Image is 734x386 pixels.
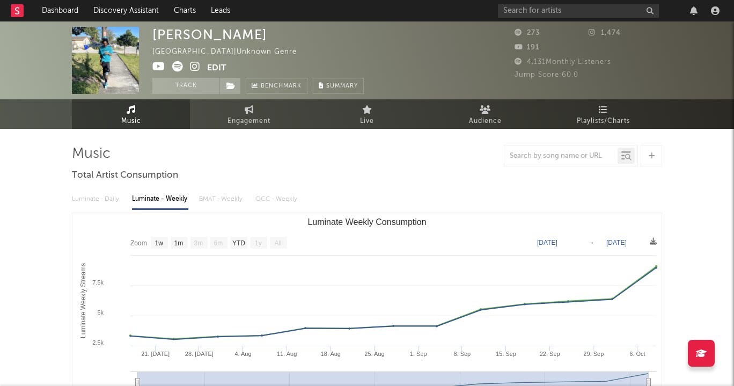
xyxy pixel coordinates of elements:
span: Jump Score: 60.0 [515,71,578,78]
text: 8. Sep [453,351,471,357]
span: Playlists/Charts [577,115,630,128]
text: All [274,239,281,247]
a: Live [308,99,426,129]
text: Luminate Weekly Consumption [307,217,426,227]
text: 5k [97,309,104,316]
button: Edit [207,61,226,75]
text: 18. Aug [321,351,341,357]
text: 6. Oct [629,351,645,357]
text: 25. Aug [364,351,384,357]
div: Luminate - Weekly [132,190,188,208]
span: 1,474 [589,30,621,37]
a: Playlists/Charts [544,99,662,129]
input: Search for artists [498,4,659,18]
text: 6m [214,239,223,247]
span: 191 [515,44,539,51]
input: Search by song name or URL [504,152,618,161]
text: 21. [DATE] [141,351,170,357]
span: 273 [515,30,540,37]
text: 1m [174,239,183,247]
text: 11. Aug [277,351,297,357]
text: [DATE] [537,239,557,246]
button: Track [152,78,219,94]
text: 2.5k [92,339,104,346]
text: [DATE] [606,239,627,246]
span: Benchmark [261,80,302,93]
span: Total Artist Consumption [72,169,178,182]
span: Audience [469,115,502,128]
text: Zoom [130,239,147,247]
text: → [588,239,594,246]
a: Benchmark [246,78,307,94]
span: Music [121,115,141,128]
a: Engagement [190,99,308,129]
text: 28. [DATE] [185,351,214,357]
text: 15. Sep [496,351,516,357]
text: 1y [255,239,262,247]
span: Engagement [227,115,270,128]
span: Live [360,115,374,128]
text: 7.5k [92,279,104,286]
span: Summary [326,83,358,89]
text: 29. Sep [583,351,604,357]
text: YTD [232,239,245,247]
text: 22. Sep [540,351,560,357]
div: [PERSON_NAME] [152,27,267,42]
a: Music [72,99,190,129]
text: 3m [194,239,203,247]
div: [GEOGRAPHIC_DATA] | Unknown Genre [152,46,309,59]
text: 1w [155,239,164,247]
text: 4. Aug [234,351,251,357]
a: Audience [426,99,544,129]
text: Luminate Weekly Streams [79,263,87,338]
button: Summary [313,78,364,94]
text: 1. Sep [410,351,427,357]
span: 4,131 Monthly Listeners [515,59,611,65]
